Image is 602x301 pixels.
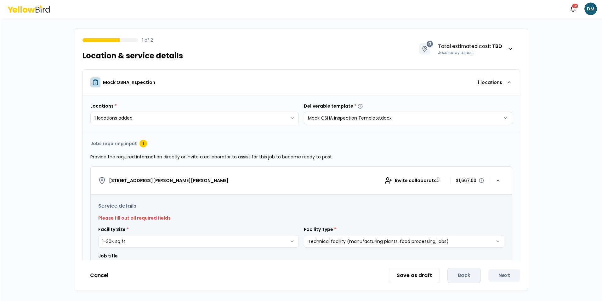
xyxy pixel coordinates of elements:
[304,226,336,233] label: Facility Type
[378,174,446,187] div: Invite collaborator
[90,154,512,160] p: Provide the required information directly or invite a collaborator to assist for this job to beco...
[142,37,153,43] p: 1 of 2
[90,140,137,147] h3: Jobs requiring input
[492,43,502,50] strong: TBD
[90,112,299,124] button: 1 locations added
[94,115,133,121] span: 1 locations added
[567,3,579,15] button: 12
[82,51,183,61] h1: Location & service details
[456,177,476,184] p: $1,667.00
[308,115,392,121] span: Mock OSHA Inspection Template.docx
[438,43,502,50] span: Total estimated cost :
[571,3,579,9] div: 12
[412,36,520,62] button: 0Total estimated cost: TBDJobs ready to post
[91,167,512,195] button: [STREET_ADDRESS][PERSON_NAME][PERSON_NAME]Invite collaborator$1,667.00
[98,215,504,221] p: Please fill out all required fields
[304,112,512,124] button: Mock OSHA Inspection Template.docx
[90,103,117,109] label: Locations
[83,70,520,95] button: Mock OSHA Inspection1 locations
[98,202,504,210] h3: Service details
[584,3,597,15] span: DM
[478,79,502,86] p: 1 locations
[304,103,363,109] label: Deliverable template
[389,268,440,283] button: Save as draft
[395,177,439,184] span: Invite collaborator
[438,50,474,55] span: Jobs ready to post
[427,41,433,47] span: 0
[98,226,129,233] label: Facility Size
[139,140,147,147] div: 1
[109,177,229,184] h4: [STREET_ADDRESS][PERSON_NAME][PERSON_NAME]
[98,253,118,259] label: Job title
[103,79,155,86] p: Mock OSHA Inspection
[82,269,116,282] button: Cancel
